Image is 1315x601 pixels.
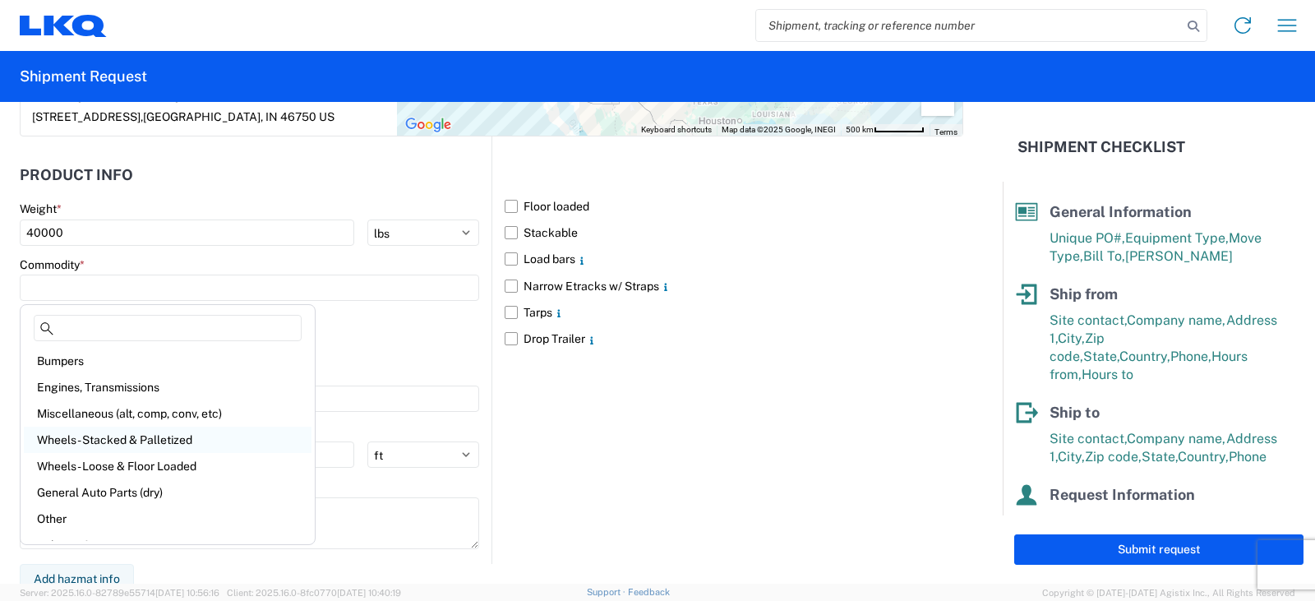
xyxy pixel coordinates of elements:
span: Phone, [1170,349,1211,364]
span: Company name, [1127,431,1226,446]
span: [STREET_ADDRESS], [32,110,143,123]
label: Tarps [505,299,963,326]
span: [PERSON_NAME] [1125,248,1233,264]
a: Feedback [628,587,670,597]
a: Terms [934,127,957,136]
span: Zip code, [1085,449,1142,465]
span: Name, [1050,513,1089,529]
span: Equipment Type, [1125,230,1229,246]
div: General Auto Parts (dry) [24,479,311,506]
span: State, [1083,349,1119,364]
span: General Information [1050,203,1192,220]
span: Site contact, [1050,312,1127,328]
button: Keyboard shortcuts [641,124,712,136]
span: Server: 2025.16.0-82789e55714 [20,588,219,598]
span: Country, [1119,349,1170,364]
span: Email, [1089,513,1127,529]
span: Hours to [1082,367,1133,382]
button: Submit request [1014,534,1303,565]
span: [DATE] 10:56:16 [155,588,219,598]
img: Google [401,114,455,136]
label: Load bars [505,246,963,272]
h2: Shipment Request [20,67,147,86]
span: Map data ©2025 Google, INEGI [722,125,836,134]
span: City, [1058,449,1085,465]
label: Narrow Etracks w/ Straps [505,273,963,299]
span: Site contact, [1050,431,1127,446]
span: 500 km [846,125,874,134]
label: Commodity [20,257,85,272]
span: Phone, [1127,513,1168,529]
h2: Shipment Checklist [1017,137,1185,157]
h2: Product Info [20,167,133,183]
div: Other [24,506,311,532]
span: Ship from [1050,285,1118,303]
span: Company name, [1127,312,1226,328]
div: Exhaust Systems [24,532,311,558]
a: Support [587,587,628,597]
label: Weight [20,201,62,216]
label: Floor loaded [505,193,963,220]
span: Country, [1178,449,1229,465]
span: City, [1058,331,1085,346]
span: [DATE] 10:40:19 [337,588,401,598]
span: Phone [1229,449,1267,465]
div: Wheels - Loose & Floor Loaded [24,453,311,479]
span: Ship to [1050,404,1100,421]
input: Shipment, tracking or reference number [756,10,1182,41]
button: Add hazmat info [20,564,134,594]
span: State, [1142,449,1178,465]
div: Wheels - Stacked & Palletized [24,427,311,453]
div: Miscellaneous (alt, comp, conv, etc) [24,400,311,427]
span: Unique PO#, [1050,230,1125,246]
span: Bill To, [1083,248,1125,264]
div: Engines, Transmissions [24,374,311,400]
button: Map Scale: 500 km per 58 pixels [841,124,930,136]
span: [GEOGRAPHIC_DATA], IN 46750 US [143,110,335,123]
a: Open this area in Google Maps (opens a new window) [401,114,455,136]
label: Drop Trailer [505,326,963,352]
label: Stackable [505,220,963,246]
span: Copyright © [DATE]-[DATE] Agistix Inc., All Rights Reserved [1042,585,1295,600]
div: Bumpers [24,348,311,374]
span: Client: 2025.16.0-8fc0770 [227,588,401,598]
span: Request Information [1050,486,1195,503]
